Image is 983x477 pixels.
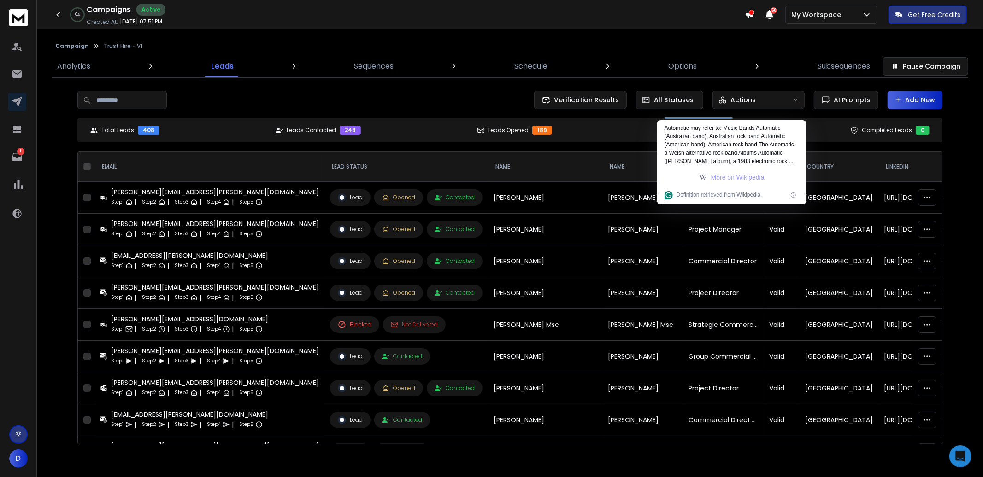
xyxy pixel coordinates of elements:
[232,356,234,366] p: |
[602,372,683,404] td: [PERSON_NAME]
[668,61,697,72] p: Options
[200,325,201,334] p: |
[211,61,234,72] p: Leads
[111,346,319,355] div: [PERSON_NAME][EMAIL_ADDRESS][PERSON_NAME][DOMAIN_NAME]
[382,257,415,265] div: Opened
[488,436,602,468] td: [PERSON_NAME]
[391,321,438,328] div: Not Delivered
[791,10,845,19] p: My Workspace
[771,7,777,14] span: 50
[800,404,878,436] td: [GEOGRAPHIC_DATA]
[175,198,188,207] p: Step 3
[200,356,201,366] p: |
[175,420,188,429] p: Step 3
[111,378,319,387] div: [PERSON_NAME][EMAIL_ADDRESS][PERSON_NAME][DOMAIN_NAME]
[878,277,959,309] td: [URL][DOMAIN_NAME][PERSON_NAME]
[135,356,136,366] p: |
[142,420,156,429] p: Step 2
[818,61,870,72] p: Subsequences
[764,372,800,404] td: Valid
[340,126,361,135] div: 248
[111,219,319,228] div: [PERSON_NAME][EMAIL_ADDRESS][PERSON_NAME][DOMAIN_NAME]
[654,95,694,105] p: All Statuses
[9,9,28,26] img: logo
[916,126,930,135] div: 0
[488,245,602,277] td: [PERSON_NAME]
[9,449,28,468] button: D
[239,356,253,366] p: Step 5
[206,55,239,77] a: Leads
[683,309,764,341] td: Strategic Commercial Director
[435,289,475,297] div: Contacted
[75,12,80,17] p: 0 %
[602,341,683,372] td: [PERSON_NAME]
[602,404,683,436] td: [PERSON_NAME]
[175,229,188,238] p: Step 3
[878,152,959,182] th: LinkedIn
[878,341,959,372] td: [URL][DOMAIN_NAME][PERSON_NAME]
[167,293,169,302] p: |
[207,420,221,429] p: Step 4
[111,198,124,207] p: Step 1
[812,55,876,77] a: Subsequences
[239,261,253,270] p: Step 5
[764,404,800,436] td: Valid
[338,193,363,202] div: Lead
[207,261,221,270] p: Step 4
[239,293,253,302] p: Step 5
[862,127,912,134] p: Completed Leads
[167,198,169,207] p: |
[287,127,336,134] p: Leads Contacted
[602,245,683,277] td: [PERSON_NAME]
[111,283,319,292] div: [PERSON_NAME][EMAIL_ADDRESS][PERSON_NAME][DOMAIN_NAME]
[338,320,371,329] div: Blocked
[167,261,169,270] p: |
[602,214,683,245] td: [PERSON_NAME]
[382,194,415,201] div: Opened
[8,148,26,166] a: 1
[111,388,124,397] p: Step 1
[138,126,159,135] div: 408
[602,309,683,341] td: [PERSON_NAME] Msc
[87,4,131,15] h1: Campaigns
[730,95,756,105] p: Actions
[175,356,188,366] p: Step 3
[338,289,363,297] div: Lead
[239,420,253,429] p: Step 5
[683,404,764,436] td: Commercial Director Marine Sector
[683,372,764,404] td: Project Director
[232,293,234,302] p: |
[136,4,165,16] div: Active
[488,214,602,245] td: [PERSON_NAME]
[534,91,627,109] button: Verification Results
[435,226,475,233] div: Contacted
[135,261,136,270] p: |
[57,61,90,72] p: Analytics
[232,198,234,207] p: |
[111,251,268,260] div: [EMAIL_ADDRESS][PERSON_NAME][DOMAIN_NAME]
[488,277,602,309] td: [PERSON_NAME]
[878,436,959,468] td: [URL][DOMAIN_NAME][PERSON_NAME]
[663,55,702,77] a: Options
[602,182,683,214] td: [PERSON_NAME]
[338,416,363,424] div: Lead
[167,229,169,238] p: |
[111,356,124,366] p: Step 1
[111,187,319,197] div: [PERSON_NAME][EMAIL_ADDRESS][PERSON_NAME][DOMAIN_NAME]
[232,229,234,238] p: |
[800,436,878,468] td: [GEOGRAPHIC_DATA]
[488,372,602,404] td: [PERSON_NAME]
[338,257,363,265] div: Lead
[111,261,124,270] p: Step 1
[338,225,363,233] div: Lead
[135,388,136,397] p: |
[435,257,475,265] div: Contacted
[200,420,201,429] p: |
[135,198,136,207] p: |
[324,152,488,182] th: LEAD STATUS
[949,445,971,467] div: Open Intercom Messenger
[207,229,221,238] p: Step 4
[602,277,683,309] td: [PERSON_NAME]
[135,420,136,429] p: |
